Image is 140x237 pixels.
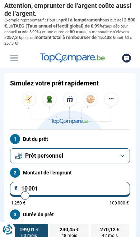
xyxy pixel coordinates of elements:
span: Prêt personnel [25,152,63,160]
span: 1 250 € [11,201,25,205]
p: Exemple représentatif : Pour un tous but de , un (taux débiteur annuel de 8,99%) et une durée de ... [4,17,136,46]
span: € [14,186,18,191]
label: Montant de l'emprunt [10,168,130,178]
span: 12.500 € [4,17,135,28]
span: fixe [16,29,24,34]
span: 100 000 € [109,201,129,205]
span: 270,12 € [100,227,120,232]
img: TopCompare [40,53,105,63]
button: Prêt personnel [10,148,130,163]
button: Menu [9,53,19,63]
span: 60 mois [70,29,86,34]
span: 257,3 € [6,35,21,40]
label: Durée du prêt [10,209,130,219]
p: Attention, emprunter de l'argent coûte aussi de l'argent. [4,2,136,17]
label: But du prêt [10,134,130,144]
h1: Simulez votre prêt rapidement [10,79,99,87]
span: 199,01 € [19,227,39,232]
span: prêt à tempérament [61,17,101,23]
span: 240,45 € [60,227,79,232]
img: TopCompare.be [20,93,120,129]
span: montant total à rembourser de 15.438 € [34,35,115,40]
span: TAEG (Taux annuel effectif global) de 8,99% [13,23,103,29]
